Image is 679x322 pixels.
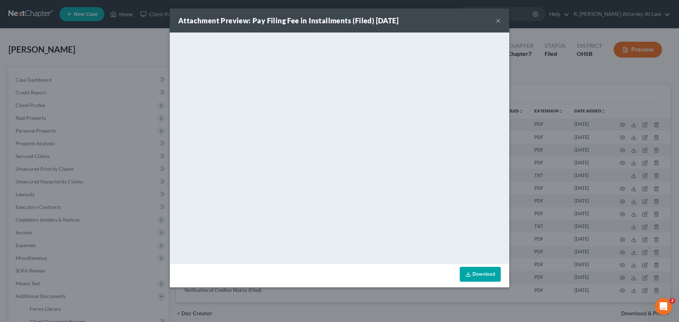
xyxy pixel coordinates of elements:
[669,298,675,304] span: 2
[178,16,399,25] strong: Attachment Preview: Pay Filing Fee in Installments (Filed) [DATE]
[655,298,672,315] iframe: Intercom live chat
[496,16,501,25] button: ×
[170,33,509,262] iframe: <object ng-attr-data='[URL][DOMAIN_NAME]' type='application/pdf' width='100%' height='650px'></ob...
[460,267,501,282] a: Download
